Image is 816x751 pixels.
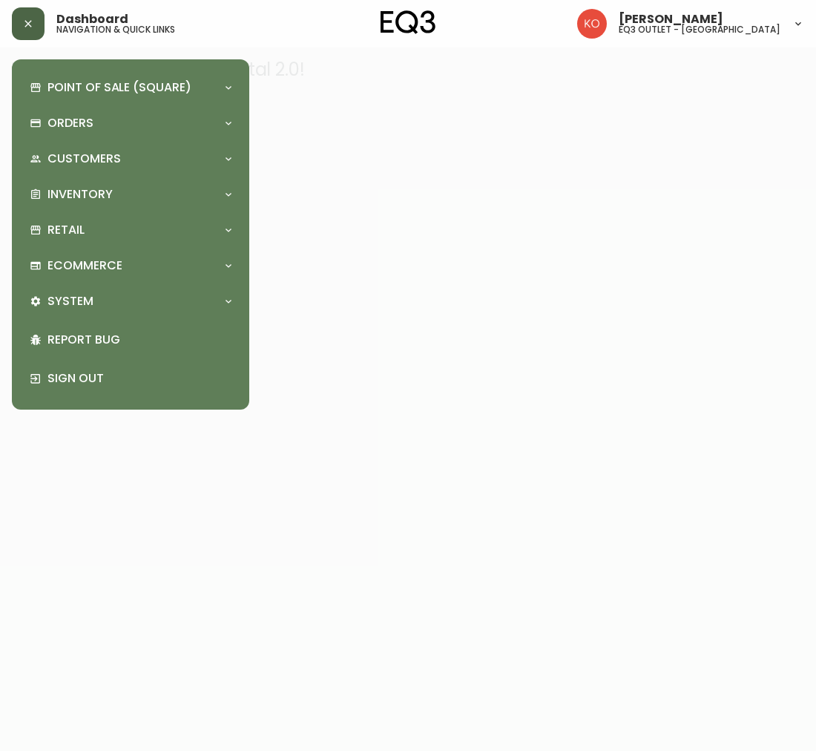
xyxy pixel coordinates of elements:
[56,13,128,25] span: Dashboard
[577,9,607,39] img: 9beb5e5239b23ed26e0d832b1b8f6f2a
[47,151,121,167] p: Customers
[47,79,191,96] p: Point of Sale (Square)
[47,222,85,238] p: Retail
[24,321,237,359] div: Report Bug
[24,71,237,104] div: Point of Sale (Square)
[24,214,237,246] div: Retail
[24,359,237,398] div: Sign Out
[24,249,237,282] div: Ecommerce
[24,107,237,140] div: Orders
[47,258,122,274] p: Ecommerce
[47,115,93,131] p: Orders
[24,178,237,211] div: Inventory
[47,186,113,203] p: Inventory
[47,332,231,348] p: Report Bug
[56,25,175,34] h5: navigation & quick links
[47,293,93,309] p: System
[24,142,237,175] div: Customers
[619,25,780,34] h5: eq3 outlet - [GEOGRAPHIC_DATA]
[24,285,237,318] div: System
[47,370,231,387] p: Sign Out
[381,10,435,34] img: logo
[619,13,723,25] span: [PERSON_NAME]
